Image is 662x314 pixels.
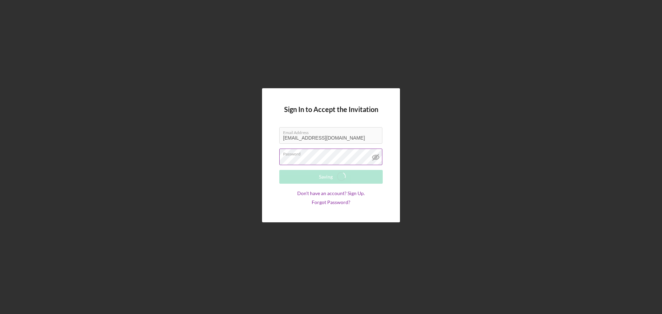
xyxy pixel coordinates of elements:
a: Forgot Password? [312,200,350,205]
button: Saving [279,170,383,184]
h4: Sign In to Accept the Invitation [284,105,378,113]
a: Don't have an account? Sign Up. [297,191,365,196]
label: Password [283,149,382,156]
label: Email Address [283,128,382,135]
div: Saving [319,170,333,184]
